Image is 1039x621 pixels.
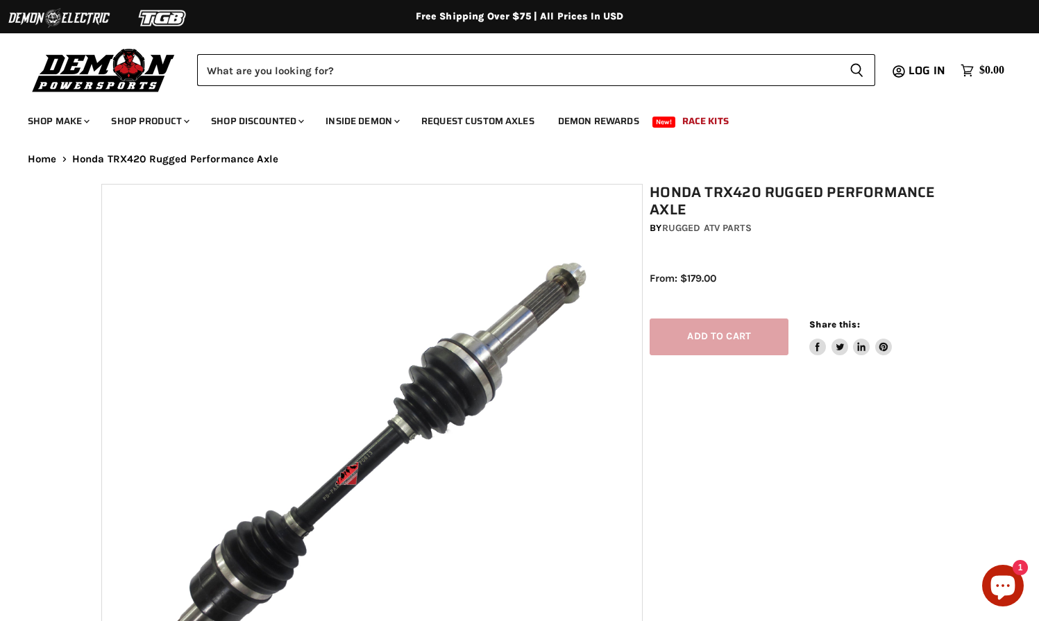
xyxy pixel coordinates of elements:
[809,318,892,355] aside: Share this:
[17,107,98,135] a: Shop Make
[979,64,1004,77] span: $0.00
[201,107,312,135] a: Shop Discounted
[17,101,1001,135] ul: Main menu
[197,54,838,86] input: Search
[111,5,215,31] img: TGB Logo 2
[650,221,945,236] div: by
[28,45,180,94] img: Demon Powersports
[978,565,1028,610] inbox-online-store-chat: Shopify online store chat
[650,272,716,284] span: From: $179.00
[650,184,945,219] h1: Honda TRX420 Rugged Performance Axle
[838,54,875,86] button: Search
[7,5,111,31] img: Demon Electric Logo 2
[672,107,739,135] a: Race Kits
[548,107,650,135] a: Demon Rewards
[28,153,57,165] a: Home
[954,60,1011,80] a: $0.00
[315,107,408,135] a: Inside Demon
[101,107,198,135] a: Shop Product
[72,153,278,165] span: Honda TRX420 Rugged Performance Axle
[652,117,676,128] span: New!
[411,107,545,135] a: Request Custom Axles
[197,54,875,86] form: Product
[809,319,859,330] span: Share this:
[902,65,954,77] a: Log in
[909,62,945,79] span: Log in
[662,222,752,234] a: Rugged ATV Parts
